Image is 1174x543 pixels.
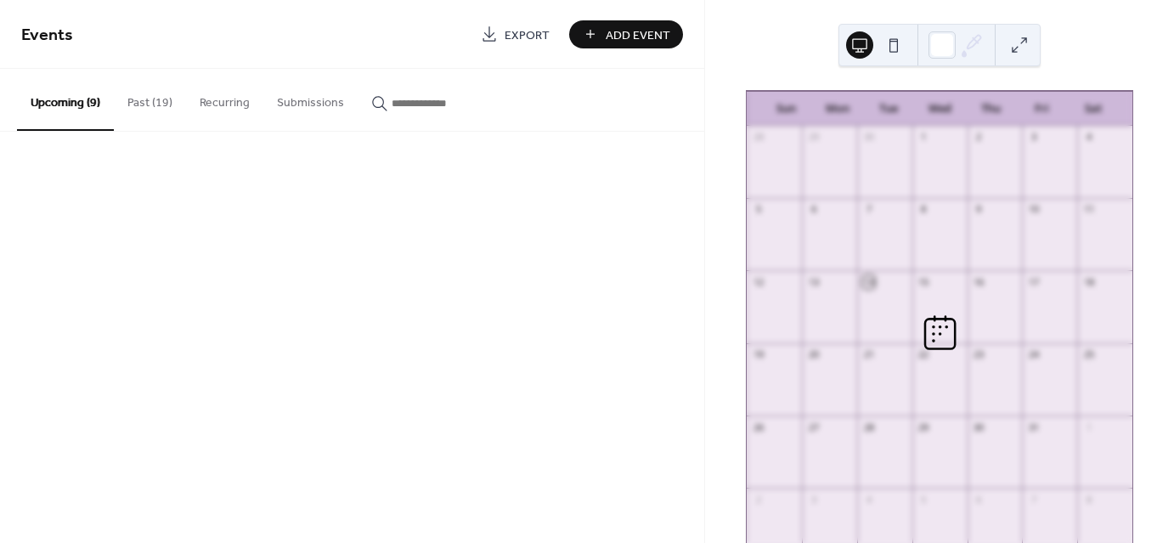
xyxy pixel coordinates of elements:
[914,92,965,126] div: Wed
[917,203,930,216] div: 8
[807,131,820,144] div: 29
[1082,493,1095,506] div: 8
[760,92,811,126] div: Sun
[505,26,550,44] span: Export
[1082,131,1095,144] div: 4
[752,348,765,361] div: 19
[862,203,875,216] div: 7
[917,421,930,433] div: 29
[807,275,820,288] div: 13
[1016,92,1067,126] div: Fri
[973,348,985,361] div: 23
[752,203,765,216] div: 5
[862,348,875,361] div: 21
[752,131,765,144] div: 28
[17,69,114,131] button: Upcoming (9)
[752,275,765,288] div: 12
[752,493,765,506] div: 2
[1027,203,1040,216] div: 10
[862,421,875,433] div: 28
[606,26,670,44] span: Add Event
[965,92,1016,126] div: Thu
[973,493,985,506] div: 6
[862,275,875,288] div: 14
[1027,421,1040,433] div: 31
[811,92,862,126] div: Mon
[863,92,914,126] div: Tue
[917,131,930,144] div: 1
[973,421,985,433] div: 30
[263,69,358,129] button: Submissions
[1082,348,1095,361] div: 25
[21,19,73,52] span: Events
[1027,493,1040,506] div: 7
[1027,131,1040,144] div: 3
[973,275,985,288] div: 16
[917,493,930,506] div: 5
[1027,275,1040,288] div: 17
[973,131,985,144] div: 2
[186,69,263,129] button: Recurring
[807,421,820,433] div: 27
[468,20,562,48] a: Export
[807,203,820,216] div: 6
[1082,203,1095,216] div: 11
[917,348,930,361] div: 22
[569,20,683,48] button: Add Event
[1082,421,1095,433] div: 1
[973,203,985,216] div: 9
[1082,275,1095,288] div: 18
[917,275,930,288] div: 15
[807,348,820,361] div: 20
[862,493,875,506] div: 4
[752,421,765,433] div: 26
[114,69,186,129] button: Past (19)
[807,493,820,506] div: 3
[862,131,875,144] div: 30
[1027,348,1040,361] div: 24
[1068,92,1119,126] div: Sat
